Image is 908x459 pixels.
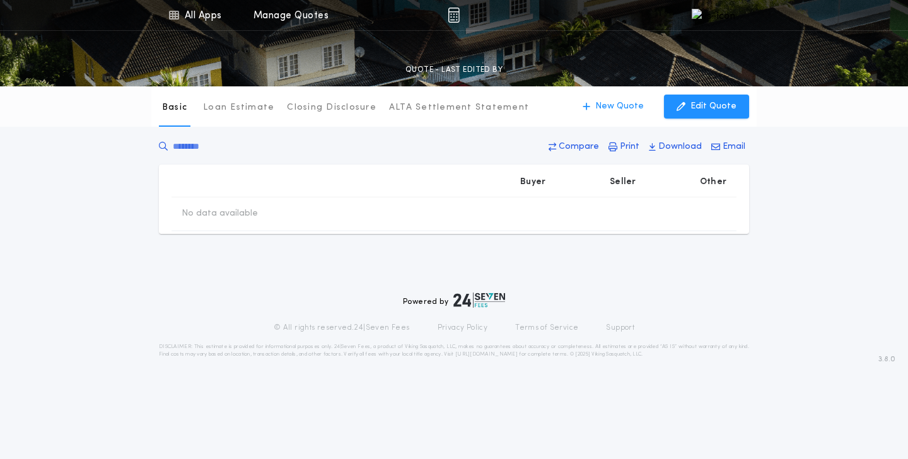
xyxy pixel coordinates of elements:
button: Compare [545,136,603,158]
p: QUOTE - LAST EDITED BY [405,64,503,76]
p: Other [700,176,726,189]
img: vs-icon [692,9,735,21]
p: DISCLAIMER: This estimate is provided for informational purposes only. 24|Seven Fees, a product o... [159,343,749,358]
p: New Quote [595,100,644,113]
td: No data available [172,197,268,230]
p: Closing Disclosure [287,102,376,114]
div: Powered by [403,293,505,308]
p: Print [620,141,639,153]
a: Privacy Policy [438,323,488,333]
a: Support [606,323,634,333]
button: Email [707,136,749,158]
span: 3.8.0 [878,354,895,365]
p: Compare [559,141,599,153]
p: Download [658,141,702,153]
button: Edit Quote [664,95,749,119]
button: Print [605,136,643,158]
a: [URL][DOMAIN_NAME] [455,352,518,357]
p: Edit Quote [690,100,736,113]
p: ALTA Settlement Statement [389,102,529,114]
button: New Quote [570,95,656,119]
a: Terms of Service [515,323,578,333]
img: logo [453,293,505,308]
p: Email [723,141,745,153]
p: Loan Estimate [203,102,274,114]
p: Basic [162,102,187,114]
button: Download [645,136,706,158]
p: Seller [610,176,636,189]
p: © All rights reserved. 24|Seven Fees [274,323,410,333]
img: img [448,8,460,23]
p: Buyer [520,176,545,189]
